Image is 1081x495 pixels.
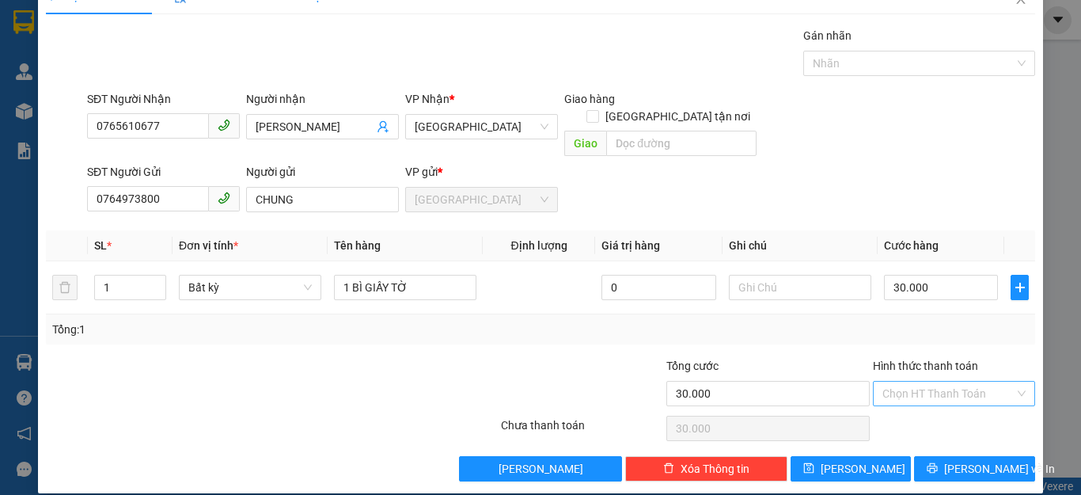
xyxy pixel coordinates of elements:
[1011,281,1028,294] span: plus
[599,108,757,125] span: [GEOGRAPHIC_DATA] tận nơi
[246,90,399,108] div: Người nhận
[510,239,567,252] span: Định lượng
[884,239,939,252] span: Cước hàng
[821,460,905,478] span: [PERSON_NAME]
[564,131,606,156] span: Giao
[218,119,230,131] span: phone
[723,230,878,261] th: Ghi chú
[415,188,548,211] span: Quảng Sơn
[415,115,548,139] span: Sài Gòn
[499,417,665,444] div: Chưa thanh toán
[873,360,978,372] label: Hình thức thanh toán
[499,460,583,478] span: [PERSON_NAME]
[625,456,787,482] button: deleteXóa Thông tin
[564,93,615,105] span: Giao hàng
[606,131,757,156] input: Dọc đường
[803,463,814,475] span: save
[944,460,1055,478] span: [PERSON_NAME] và In
[179,239,238,252] span: Đơn vị tính
[133,75,218,95] li: (c) 2017
[52,321,419,338] div: Tổng: 1
[803,29,852,42] label: Gán nhãn
[663,463,674,475] span: delete
[94,239,107,252] span: SL
[20,102,70,177] b: Xe Đăng Nhân
[601,239,660,252] span: Giá trị hàng
[133,60,218,73] b: [DOMAIN_NAME]
[927,463,938,475] span: printer
[405,93,449,105] span: VP Nhận
[681,460,749,478] span: Xóa Thông tin
[87,90,240,108] div: SĐT Người Nhận
[334,239,381,252] span: Tên hàng
[377,120,389,133] span: user-add
[172,20,210,58] img: logo.jpg
[334,275,476,300] input: VD: Bàn, Ghế
[87,163,240,181] div: SĐT Người Gửi
[1011,275,1029,300] button: plus
[188,276,312,299] span: Bất kỳ
[218,192,230,204] span: phone
[729,275,871,300] input: Ghi Chú
[97,23,157,97] b: Gửi khách hàng
[914,456,1035,482] button: printer[PERSON_NAME] và In
[405,163,558,181] div: VP gửi
[246,163,399,181] div: Người gửi
[791,456,912,482] button: save[PERSON_NAME]
[459,456,621,482] button: [PERSON_NAME]
[52,275,78,300] button: delete
[601,275,715,300] input: 0
[666,360,719,372] span: Tổng cước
